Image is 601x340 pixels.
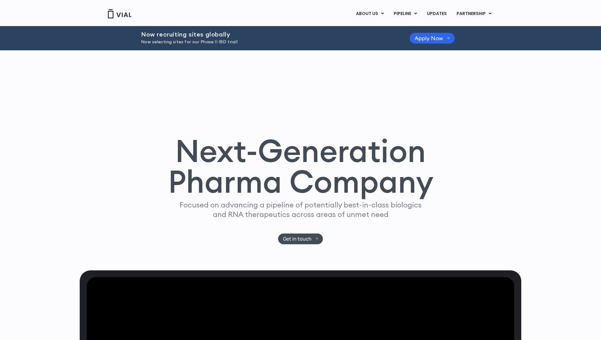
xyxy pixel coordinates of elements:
[410,33,455,44] a: Apply Now
[177,200,424,219] p: Focused on advancing a pipeline of potentially best-in-class biologics and RNA therapeutics acros...
[278,234,323,244] a: Get in touch
[389,9,422,19] a: PIPELINEMenu Toggle
[351,9,389,19] a: ABOUT USMenu Toggle
[107,9,132,18] img: Vial Logo
[452,9,496,19] a: PARTNERSHIPMenu Toggle
[168,135,433,197] h1: Next-Generation Pharma Company
[141,39,394,45] p: Now selecting sites for our Phase II IBD trial!
[141,31,394,38] h2: Now recruiting sites globally
[422,9,451,19] a: UPDATES
[283,237,312,241] span: Get in touch
[415,36,443,41] span: Apply Now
